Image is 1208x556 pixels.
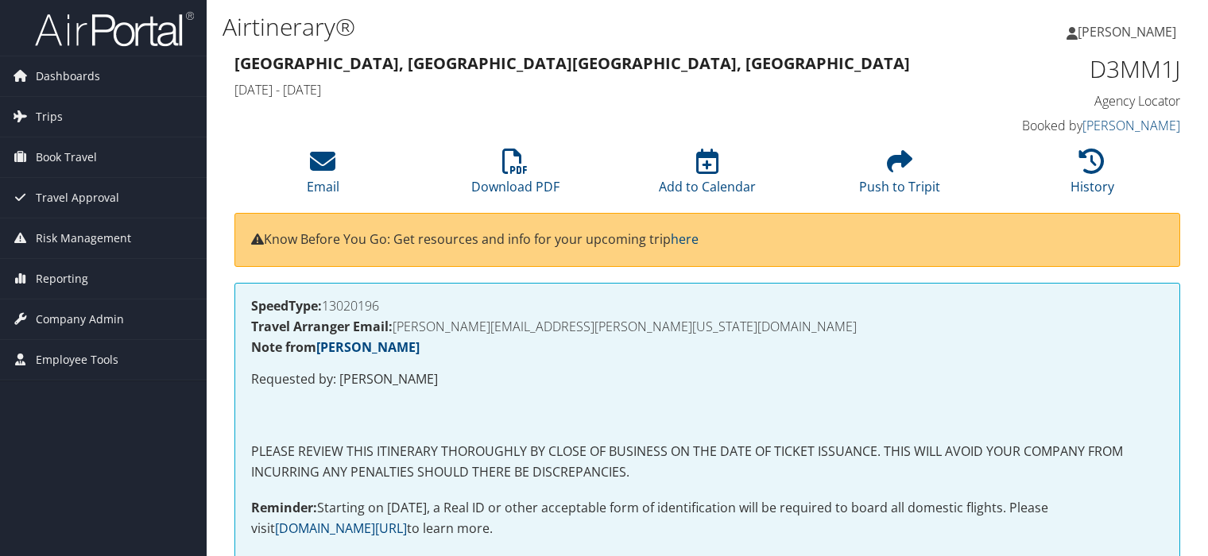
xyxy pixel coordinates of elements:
h4: 13020196 [251,299,1163,312]
p: PLEASE REVIEW THIS ITINERARY THOROUGHLY BY CLOSE OF BUSINESS ON THE DATE OF TICKET ISSUANCE. THIS... [251,442,1163,482]
a: [PERSON_NAME] [1082,117,1180,134]
span: Trips [36,97,63,137]
span: Dashboards [36,56,100,96]
span: Reporting [36,259,88,299]
h4: Agency Locator [962,92,1180,110]
h4: Booked by [962,117,1180,134]
a: History [1071,157,1114,195]
strong: SpeedType: [251,297,322,315]
a: [PERSON_NAME] [1067,8,1192,56]
h1: D3MM1J [962,52,1180,86]
strong: [GEOGRAPHIC_DATA], [GEOGRAPHIC_DATA] [GEOGRAPHIC_DATA], [GEOGRAPHIC_DATA] [234,52,910,74]
span: Risk Management [36,218,131,258]
span: Company Admin [36,299,124,339]
span: Book Travel [36,137,97,177]
span: Travel Approval [36,178,119,218]
a: Download PDF [471,157,559,195]
img: airportal-logo.png [35,10,194,48]
a: Email [307,157,339,195]
p: Requested by: [PERSON_NAME] [251,369,1163,390]
h4: [PERSON_NAME][EMAIL_ADDRESS][PERSON_NAME][US_STATE][DOMAIN_NAME] [251,320,1163,333]
h4: [DATE] - [DATE] [234,81,938,98]
a: Add to Calendar [659,157,756,195]
a: here [671,230,699,248]
strong: Reminder: [251,499,317,516]
strong: Note from [251,338,420,356]
span: [PERSON_NAME] [1078,23,1176,41]
strong: Travel Arranger Email: [251,318,393,335]
a: [PERSON_NAME] [316,338,420,356]
h1: Airtinerary® [223,10,869,44]
a: Push to Tripit [859,157,940,195]
a: [DOMAIN_NAME][URL] [275,519,407,537]
p: Know Before You Go: Get resources and info for your upcoming trip [251,230,1163,250]
span: Employee Tools [36,340,118,380]
p: Starting on [DATE], a Real ID or other acceptable form of identification will be required to boar... [251,498,1163,539]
